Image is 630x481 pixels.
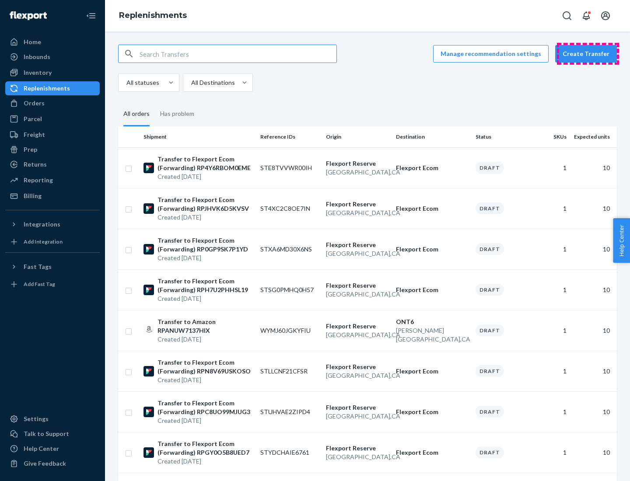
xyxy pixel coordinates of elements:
p: Flexport Reserve [326,200,389,209]
div: Help Center [24,444,59,453]
div: Settings [24,415,49,423]
p: Transfer to Flexport Ecom (Forwarding) RP4Y6RBOM0EME [157,155,253,172]
div: Talk to Support [24,429,69,438]
td: 1 [537,310,570,351]
td: STLLCNF21CFSR [257,351,322,391]
td: 1 [537,269,570,310]
p: Flexport Ecom [396,204,469,213]
p: Flexport Ecom [396,448,469,457]
button: Integrations [5,217,100,231]
th: Reference IDs [257,126,322,147]
td: STYDCHAIE6761 [257,432,322,473]
th: Shipment [140,126,257,147]
div: Draft [476,446,504,458]
button: Give Feedback [5,457,100,471]
a: Add Fast Tag [5,277,100,291]
input: Search Transfers [140,45,336,63]
td: 10 [570,432,617,473]
a: Orders [5,96,100,110]
button: Close Navigation [82,7,100,24]
td: STUHVAE2ZIPD4 [257,391,322,432]
div: Orders [24,99,45,108]
div: Freight [24,130,45,139]
td: STXA6MD30X6NS [257,229,322,269]
button: Fast Tags [5,260,100,274]
a: Settings [5,412,100,426]
p: Transfer to Amazon RPANUW7137HIX [157,317,253,335]
a: Returns [5,157,100,171]
a: Inbounds [5,50,100,64]
p: Flexport Reserve [326,403,389,412]
a: Parcel [5,112,100,126]
a: Reporting [5,173,100,187]
p: Flexport Reserve [326,444,389,453]
p: Created [DATE] [157,254,253,262]
div: Give Feedback [24,459,66,468]
p: Transfer to Flexport Ecom (Forwarding) RP0GP9SK7P1YD [157,236,253,254]
p: Flexport Reserve [326,240,389,249]
td: 10 [570,351,617,391]
p: Transfer to Flexport Ecom (Forwarding) RPC8UO99MJUG3 [157,399,253,416]
p: Created [DATE] [157,213,253,222]
p: Transfer to Flexport Ecom (Forwarding) RPN8V69USKOSO [157,358,253,376]
button: Help Center [613,218,630,263]
p: Transfer to Flexport Ecom (Forwarding) RPGY0O5B8UED7 [157,439,253,457]
p: Created [DATE] [157,172,253,181]
div: Prep [24,145,37,154]
td: 1 [537,147,570,188]
p: [GEOGRAPHIC_DATA] , CA [326,453,389,461]
p: Flexport Reserve [326,281,389,290]
td: 1 [537,391,570,432]
th: Origin [322,126,392,147]
ol: breadcrumbs [112,3,194,28]
button: Open Search Box [558,7,576,24]
p: [GEOGRAPHIC_DATA] , CA [326,290,389,299]
img: Flexport logo [10,11,47,20]
td: 1 [537,432,570,473]
th: Destination [392,126,472,147]
div: Draft [476,324,504,336]
td: 10 [570,391,617,432]
div: Add Integration [24,238,63,245]
button: Create Transfer [555,45,617,63]
div: Draft [476,406,504,418]
button: Open notifications [577,7,595,24]
p: [GEOGRAPHIC_DATA] , CA [326,209,389,217]
p: [GEOGRAPHIC_DATA] , CA [326,168,389,177]
a: Replenishments [119,10,187,20]
div: Home [24,38,41,46]
a: Manage recommendation settings [433,45,549,63]
div: Returns [24,160,47,169]
p: Transfer to Flexport Ecom (Forwarding) RPH7U2PHHSL19 [157,277,253,294]
div: Inventory [24,68,52,77]
div: Add Fast Tag [24,280,55,288]
p: Flexport Reserve [326,362,389,371]
p: [GEOGRAPHIC_DATA] , CA [326,371,389,380]
p: Flexport Reserve [326,159,389,168]
p: Transfer to Flexport Ecom (Forwarding) RPJHVK6D5KVSV [157,195,253,213]
th: Expected units [570,126,617,147]
p: Created [DATE] [157,335,253,344]
div: Replenishments [24,84,70,93]
div: Billing [24,192,42,200]
div: Draft [476,365,504,377]
a: Help Center [5,442,100,456]
button: Open account menu [597,7,614,24]
div: Parcel [24,115,42,123]
div: All orders [123,102,150,126]
input: All Destinations [190,78,191,87]
p: Flexport Ecom [396,164,469,172]
th: Status [472,126,538,147]
p: Flexport Ecom [396,367,469,376]
a: Talk to Support [5,427,100,441]
p: [GEOGRAPHIC_DATA] , CA [326,249,389,258]
th: SKUs [537,126,570,147]
div: Reporting [24,176,53,185]
div: Inbounds [24,52,50,61]
p: Flexport Ecom [396,408,469,416]
td: STSG0PMHQ0H57 [257,269,322,310]
p: Created [DATE] [157,376,253,384]
p: Flexport Ecom [396,245,469,254]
